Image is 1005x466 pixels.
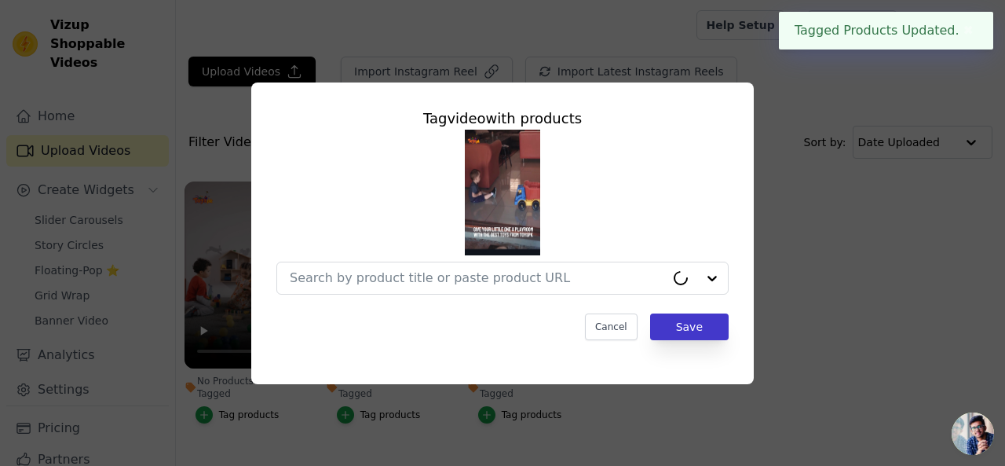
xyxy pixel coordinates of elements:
[779,12,993,50] div: Tagged Products Updated.
[650,314,729,340] button: Save
[959,21,978,40] button: Close
[465,130,540,255] img: reel-preview-gczs0j-qn.myshopify.com-3559964059249405999_72315489602.jpeg
[290,270,665,285] input: Search by product title or paste product URL
[952,413,994,455] a: Open chat
[585,314,638,340] button: Cancel
[276,108,729,130] div: Tag video with products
